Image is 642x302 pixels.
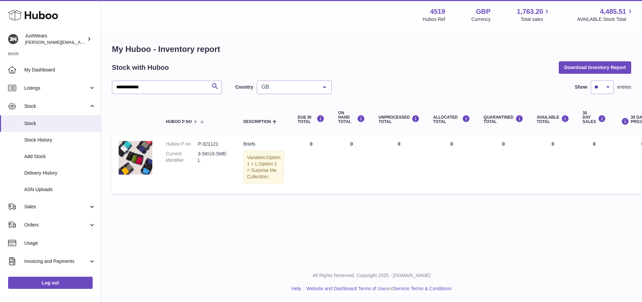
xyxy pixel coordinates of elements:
span: GB [260,84,318,90]
span: Huboo P no [166,120,192,124]
td: 0 [426,134,477,193]
span: Listings [24,85,89,91]
span: [PERSON_NAME][EMAIL_ADDRESS][DOMAIN_NAME] [25,39,135,45]
span: ASN Uploads [24,186,96,193]
td: 0 [372,134,426,193]
a: 1,763.20 Total sales [517,7,551,23]
a: Service Terms & Conditions [394,286,452,291]
span: Usage [24,240,96,246]
span: Description [243,120,271,124]
span: AVAILABLE Stock Total [577,16,634,23]
div: QUARANTINED Total [484,115,523,124]
div: ALLOCATED Total [433,115,470,124]
div: 30 DAY SALES [583,111,606,124]
div: Currency [471,16,491,23]
h2: Stock with Huboo [112,63,169,72]
span: Option 2 = Surprise Me Collection; [247,161,277,179]
td: 0 [530,134,576,193]
span: Total sales [521,16,551,23]
a: Help [292,286,301,291]
div: ON HAND Total [338,111,365,124]
span: Sales [24,204,89,210]
label: Show [575,84,587,90]
span: Add Stock [24,153,96,160]
span: Option 1 = L; [247,155,280,167]
span: 0 [502,141,505,147]
div: Variation: [243,151,284,184]
div: UNPROCESSED Total [378,115,420,124]
span: Stock [24,103,89,110]
span: Delivery History [24,170,96,176]
strong: 4519 [430,7,445,16]
a: 4,485.51 AVAILABLE Stock Total [577,7,634,23]
button: Download Inventory Report [559,61,631,73]
img: josh@just-wears.com [8,34,18,44]
td: 0 [331,134,372,193]
div: Briefs [243,141,284,147]
span: Orders [24,222,89,228]
div: Huboo Ref [423,16,445,23]
p: All Rights Reserved. Copyright 2025 - [DOMAIN_NAME] [106,272,637,279]
span: Stock History [24,137,96,143]
a: Log out [8,277,93,289]
td: 0 [291,134,331,193]
span: My Dashboard [24,67,96,73]
h1: My Huboo - Inventory report [112,44,631,55]
li: and [304,285,452,292]
span: 1,763.20 [517,7,543,16]
dt: Current identifier [166,151,198,163]
td: 0 [576,134,613,193]
label: Country [235,84,253,90]
div: DUE IN TOTAL [298,115,325,124]
a: Website and Dashboard Terms of Use [306,286,386,291]
div: JustWears [25,33,86,46]
span: Invoicing and Payments [24,258,89,265]
div: AVAILABLE Total [537,115,569,124]
dt: Huboo P no [166,141,198,147]
span: entries [617,84,631,90]
img: product image [119,141,152,175]
dd: 3-SKU3-SME-L [198,151,230,163]
strong: GBP [476,7,490,16]
span: Stock [24,120,96,127]
span: 4,485.51 [600,7,626,16]
dd: P-321121 [198,141,230,147]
